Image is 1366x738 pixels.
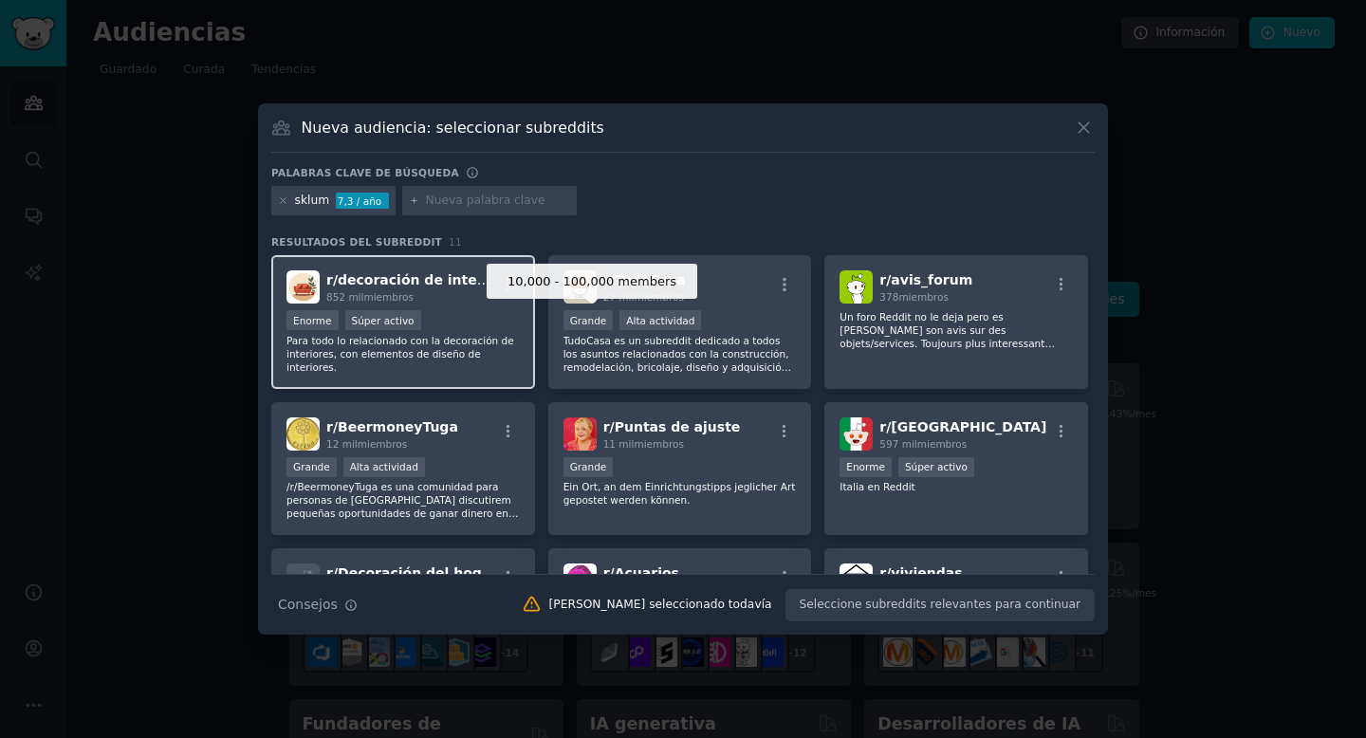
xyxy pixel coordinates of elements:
font: viviendas [891,565,962,581]
font: Enorme [846,461,885,472]
font: 378 [879,291,898,303]
font: r/ [326,565,338,581]
font: [GEOGRAPHIC_DATA] [891,419,1046,434]
font: 27 mil [603,291,635,303]
font: Alta actividad [626,315,694,326]
font: Decoración del hogar [338,565,497,581]
font: Nueva audiencia: seleccionar subreddits [302,119,604,137]
font: miembros [634,438,683,450]
font: TudoCasa [615,272,686,287]
font: decoración de interiores [338,272,521,287]
font: Súper activo [905,461,968,472]
img: vivir [840,563,873,597]
img: avis_forum [840,270,873,304]
font: Puntas de ajuste [615,419,741,434]
font: Palabras clave de búsqueda [271,167,459,178]
font: sklum [295,194,330,207]
img: Puntas de ajuste de la tensión [563,417,597,451]
font: miembros [634,291,683,303]
font: r/ [326,419,338,434]
font: miembros [363,291,413,303]
font: r/ [603,419,615,434]
font: Grande [293,461,330,472]
font: Un foro Reddit no le deja pero es [PERSON_NAME] son avis sur des objets/services. Toujours plus i... [840,311,1055,362]
input: Nueva palabra clave [426,193,570,210]
font: Consejos [278,597,338,612]
font: Ein Ort, an dem Einrichtungstipps jeglicher Art gepostet werden können. [563,481,796,506]
font: Enorme [293,315,332,326]
font: Acuarios [615,565,679,581]
img: TudoCasa [563,270,597,304]
img: Italia [840,417,873,451]
font: Grande [570,315,607,326]
font: /r/BeermoneyTuga es una comunidad para personas de [GEOGRAPHIC_DATA] discutirem pequeñas oportuni... [286,481,518,545]
font: Grande [570,461,607,472]
font: r/ [603,272,615,287]
font: Resultados del subreddit [271,236,442,248]
img: Acuarios [563,563,597,597]
img: BeermoneyTuga [286,417,320,451]
font: 11 [449,236,462,248]
font: 597 mil [879,438,916,450]
button: Consejos [271,588,364,621]
font: 7,3 / año [338,195,381,207]
font: avis_forum [891,272,972,287]
img: decoración de interiores [286,270,320,304]
font: r/ [879,272,891,287]
font: Súper activo [352,315,415,326]
font: r/ [326,272,338,287]
font: 12 mil [326,438,358,450]
font: r/ [603,565,615,581]
font: miembros [358,438,407,450]
font: miembros [898,291,948,303]
font: [PERSON_NAME] seleccionado todavía [548,598,771,611]
font: r/ [879,419,891,434]
font: 852 mil [326,291,363,303]
font: r/ [879,565,891,581]
font: Alta actividad [350,461,418,472]
font: TudoCasa es un subreddit dedicado a todos los asuntos relacionados con la construcción, remodelac... [563,335,791,386]
font: miembros [917,438,967,450]
font: BeermoneyTuga [338,419,458,434]
font: Italia en Reddit [840,481,914,492]
font: Para todo lo relacionado con la decoración de interiores, con elementos de diseño de interiores. [286,335,514,373]
font: 11 mil [603,438,635,450]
